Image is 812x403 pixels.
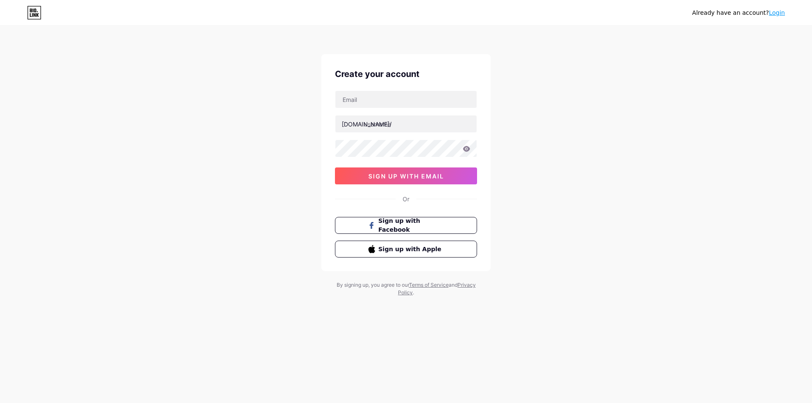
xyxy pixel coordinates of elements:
button: Sign up with Apple [335,241,477,258]
div: Already have an account? [692,8,785,17]
div: [DOMAIN_NAME]/ [342,120,392,129]
button: sign up with email [335,167,477,184]
input: username [335,115,477,132]
div: Create your account [335,68,477,80]
input: Email [335,91,477,108]
span: sign up with email [368,173,444,180]
a: Login [769,9,785,16]
div: By signing up, you agree to our and . [334,281,478,296]
span: Sign up with Apple [379,245,444,254]
a: Terms of Service [409,282,449,288]
span: Sign up with Facebook [379,217,444,234]
button: Sign up with Facebook [335,217,477,234]
div: Or [403,195,409,203]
